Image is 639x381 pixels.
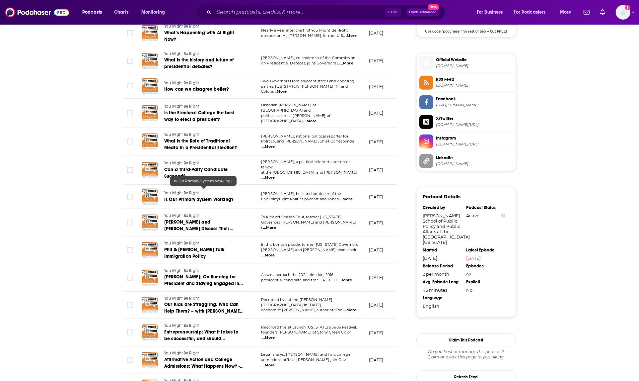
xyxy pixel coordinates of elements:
span: You Might Be Right [164,81,199,85]
div: Active [466,213,505,218]
span: ...More [274,89,287,94]
span: You Might Be Right [164,268,199,273]
span: founders [PERSON_NAME] of Stony Creek Color [261,330,351,334]
div: Explicit [466,279,505,285]
span: ...More [343,308,356,313]
span: Official Website [436,57,513,63]
span: You Might Be Right [164,296,199,301]
span: economist [PERSON_NAME], author of "The [261,308,343,312]
span: Two Governors from adjacent states and opposing [261,79,354,83]
span: ...More [262,175,275,180]
div: Created by [423,205,462,210]
span: As we approach the 2024 election, 2016 [261,272,334,277]
span: [PERSON_NAME], national political reporter for [261,134,348,139]
p: [DATE] [369,110,383,116]
span: You Might Be Right [164,241,199,245]
span: linkedin.com [436,161,513,166]
a: You Might Be Right [164,323,244,329]
a: Instagram[DOMAIN_NAME][URL] [419,135,513,148]
span: X/Twitter [436,116,513,122]
span: Toggle select row [127,330,133,335]
span: presidential candidate and fmr. HP CEO C [261,278,338,282]
p: [DATE] [369,30,383,36]
span: Toggle select row [127,357,133,363]
button: open menu [510,7,555,18]
p: [DATE] [369,330,383,335]
p: [DATE] [369,275,383,280]
span: Legal analyst [PERSON_NAME] and fmr. college [261,352,351,357]
div: [PERSON_NAME] School of Public Policy and Public Affairs at the [GEOGRAPHIC_DATA][US_STATE] [423,213,462,245]
span: Charts [114,8,128,17]
a: You Might Be Right [164,350,244,356]
span: Toggle select row [127,30,133,36]
span: Logged in as angelahattar [616,5,630,20]
span: Toggle select row [127,220,133,226]
a: [DATE] [466,255,505,261]
span: Open Advanced [409,11,437,14]
img: User Profile [616,5,630,20]
span: FiveThirtyEight Politics podcast and Jonah [261,197,339,201]
div: Search podcasts, credits, & more... [202,5,452,20]
span: Instagram [436,135,513,141]
div: Language [423,295,462,301]
span: instagram.com/ymbrpodcast [436,142,513,147]
button: open menu [137,7,174,18]
span: Is Our Primary System Working? [174,179,233,183]
a: You Might Be Right [164,51,244,57]
span: Facebook [436,96,513,102]
div: Podcast Status [466,205,505,210]
a: You Might Be Right [164,296,244,302]
div: Avg. Episode Length [423,279,462,285]
span: parties, [US_STATE]’s [PERSON_NAME] (R) and Colora [261,84,348,94]
span: Is Our Primary System Working? [164,197,234,202]
span: For Business [477,8,503,17]
span: on Presidential Debates, joins Governors B [261,61,339,65]
span: ...More [262,335,275,340]
h3: Podcast Details [423,193,461,200]
a: You Might Be Right [164,132,244,138]
a: Charts [110,7,132,18]
span: You Might Be Right [164,191,199,195]
span: What is the history and future of presidential debates? [164,57,234,69]
a: You Might Be Right [164,160,244,166]
div: Started [423,247,462,253]
span: What’s Happening with AI Right Now? [164,30,234,42]
a: What’s Happening with AI Right Now? [164,30,244,43]
span: feeds.libsyn.com [436,83,513,88]
a: You Might Be Right [164,80,243,86]
span: You Might Be Right [164,104,199,109]
a: [PERSON_NAME]: On Running for President and Staying Engaged in our Democracy [164,274,244,287]
a: Official Website[DOMAIN_NAME] [419,56,513,70]
img: Podchaser - Follow, Share and Rate Podcasts [5,6,69,19]
a: Phil & [PERSON_NAME] Talk Immigration Policy [164,246,244,260]
span: episode on AI, [PERSON_NAME], former U.S [261,33,343,38]
span: twitter.com/YMBRPodcast [436,122,513,127]
a: Affirmative Action and College Admissions: What Happens Now? - with [PERSON_NAME] and [PERSON_NAME] [164,356,244,370]
a: What is the history and future of presidential debates? [164,57,244,70]
button: Show Info [501,213,505,218]
span: Politico, and [PERSON_NAME], Chief Corresponde [261,139,354,143]
a: Entrepreneurship: What it takes to be successful, and should government have a role? - with [PERS... [164,329,244,342]
span: More [560,8,571,17]
a: Libsyn Deal: Use code: 'podchaser' for rest of Sep + Oct FREE! [417,6,516,33]
span: Can a Third-Party Candidate Succeed? [164,167,228,179]
span: You Might Be Right [164,24,199,29]
span: How can we disagree better? [164,86,229,92]
span: For Podcasters [514,8,546,17]
span: ...More [343,33,357,39]
span: What is the Role of Traditional Media in a Presidential Election? [164,138,237,150]
span: Phil & [PERSON_NAME] Talk Immigration Policy [164,247,224,259]
span: Nearly a year after the first You Might Be Right [261,28,348,33]
span: Governors [PERSON_NAME] and [PERSON_NAME] r [261,220,356,230]
button: Claim This Podcast [416,333,516,346]
span: ...More [339,197,353,202]
span: Historian [PERSON_NAME] of [GEOGRAPHIC_DATA] and [261,103,316,113]
span: Our Kids are Struggling. Who Can Help Them? – with [PERSON_NAME] and [PERSON_NAME] [164,302,244,321]
button: Open AdvancedNew [406,8,440,16]
span: ...More [340,61,353,66]
span: Toggle select row [127,275,133,281]
span: Recorded live at the [PERSON_NAME][GEOGRAPHIC_DATA] in [DATE], [261,297,332,307]
span: You Might Be Right [164,351,199,355]
span: at the [GEOGRAPHIC_DATA], and [PERSON_NAME] [261,170,357,175]
span: [PERSON_NAME] and [PERSON_NAME] Discuss Their Political Parties [164,219,233,238]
